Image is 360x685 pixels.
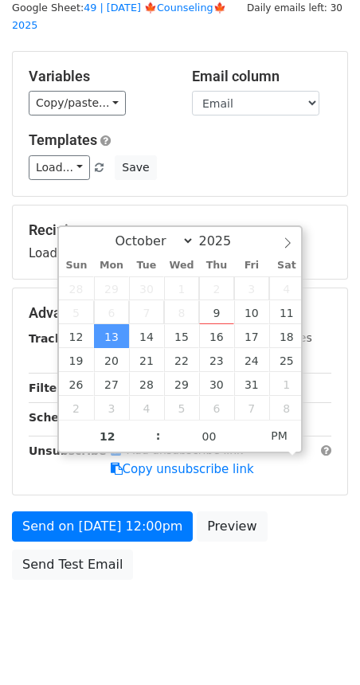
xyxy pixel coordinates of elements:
span: October 8, 2025 [164,300,199,324]
span: October 13, 2025 [94,324,129,348]
a: 49 | [DATE] 🍁Counseling🍁 2025 [12,2,226,32]
a: Send Test Email [12,550,133,580]
span: September 28, 2025 [59,276,94,300]
a: Load... [29,155,90,180]
span: September 29, 2025 [94,276,129,300]
a: Copy/paste... [29,91,126,115]
input: Hour [59,421,156,452]
span: October 27, 2025 [94,372,129,396]
h5: Email column [192,68,331,85]
span: October 19, 2025 [59,348,94,372]
span: October 31, 2025 [234,372,269,396]
span: October 10, 2025 [234,300,269,324]
span: September 30, 2025 [129,276,164,300]
span: : [156,420,161,452]
span: October 21, 2025 [129,348,164,372]
span: November 7, 2025 [234,396,269,420]
iframe: Chat Widget [280,609,360,685]
h5: Advanced [29,304,331,322]
span: October 23, 2025 [199,348,234,372]
span: Tue [129,260,164,271]
input: Minute [161,421,258,452]
span: October 30, 2025 [199,372,234,396]
span: Sun [59,260,94,271]
a: Templates [29,131,97,148]
span: October 15, 2025 [164,324,199,348]
h5: Recipients [29,221,331,239]
span: October 16, 2025 [199,324,234,348]
span: Click to toggle [257,420,301,452]
span: October 1, 2025 [164,276,199,300]
small: Google Sheet: [12,2,226,32]
input: Year [194,233,252,249]
span: October 9, 2025 [199,300,234,324]
span: Wed [164,260,199,271]
div: Loading... [29,221,331,263]
span: October 3, 2025 [234,276,269,300]
span: November 1, 2025 [269,372,304,396]
span: October 7, 2025 [129,300,164,324]
span: Thu [199,260,234,271]
a: Daily emails left: 30 [241,2,348,14]
span: October 6, 2025 [94,300,129,324]
span: Sat [269,260,304,271]
span: October 29, 2025 [164,372,199,396]
span: October 12, 2025 [59,324,94,348]
span: October 5, 2025 [59,300,94,324]
span: October 28, 2025 [129,372,164,396]
span: October 25, 2025 [269,348,304,372]
span: October 14, 2025 [129,324,164,348]
span: November 8, 2025 [269,396,304,420]
span: November 2, 2025 [59,396,94,420]
span: October 4, 2025 [269,276,304,300]
button: Save [115,155,156,180]
a: Send on [DATE] 12:00pm [12,511,193,542]
span: October 22, 2025 [164,348,199,372]
strong: Unsubscribe [29,444,107,457]
span: November 6, 2025 [199,396,234,420]
span: October 24, 2025 [234,348,269,372]
span: October 26, 2025 [59,372,94,396]
span: Mon [94,260,129,271]
span: October 11, 2025 [269,300,304,324]
span: November 3, 2025 [94,396,129,420]
a: Preview [197,511,267,542]
span: November 5, 2025 [164,396,199,420]
label: UTM Codes [249,330,311,346]
a: Copy unsubscribe link [111,462,254,476]
span: October 20, 2025 [94,348,129,372]
span: October 18, 2025 [269,324,304,348]
strong: Schedule [29,411,86,424]
strong: Filters [29,382,69,394]
h5: Variables [29,68,168,85]
span: November 4, 2025 [129,396,164,420]
strong: Tracking [29,332,82,345]
span: October 17, 2025 [234,324,269,348]
span: Fri [234,260,269,271]
span: October 2, 2025 [199,276,234,300]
